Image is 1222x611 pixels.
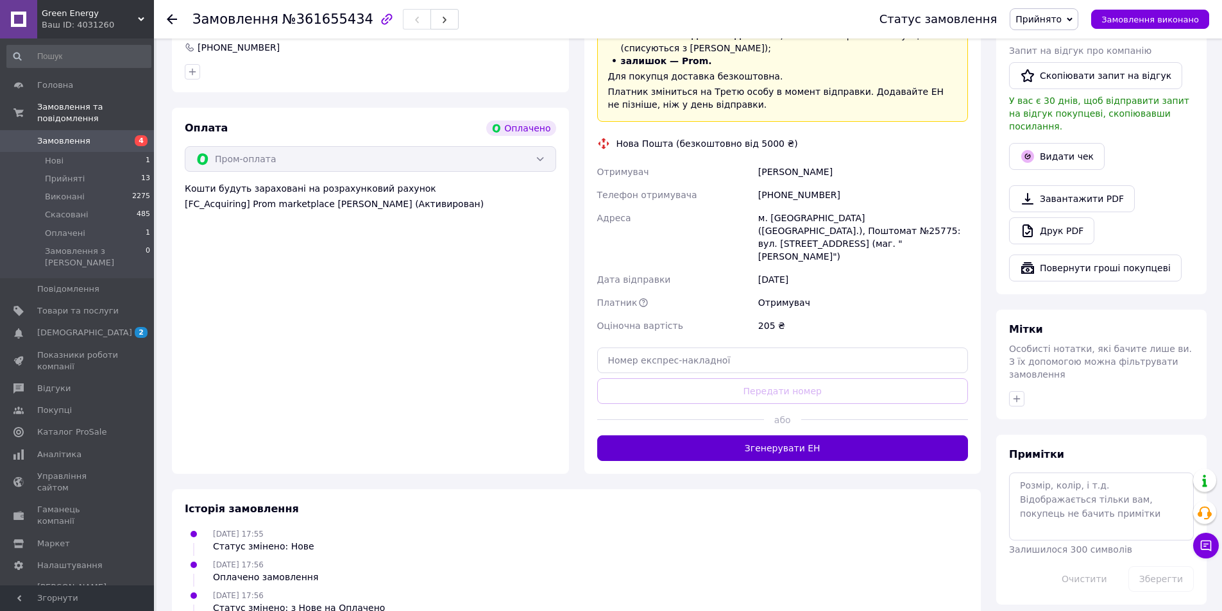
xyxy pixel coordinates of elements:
span: Залишилося 300 символів [1009,544,1132,555]
div: Платник зміниться на Третю особу в момент відправки. Додавайте ЕН не пізніше, ніж у день відправки. [608,85,958,111]
span: Телефон отримувача [597,190,697,200]
span: Запит на відгук про компанію [1009,46,1151,56]
button: Повернути гроші покупцеві [1009,255,1182,281]
span: Дата відправки [597,274,671,285]
span: Управління сайтом [37,471,119,494]
span: Замовлення [37,135,90,147]
span: [DATE] 17:55 [213,530,264,539]
div: Ваш ID: 4031260 [42,19,154,31]
button: Замовлення виконано [1091,10,1209,29]
span: Оплата [185,122,228,134]
span: Замовлення виконано [1101,15,1199,24]
span: Виконані [45,191,85,203]
span: [DEMOGRAPHIC_DATA] [37,327,132,339]
div: [PERSON_NAME] [756,160,971,183]
span: Скасовані [45,209,89,221]
span: [DATE] 17:56 [213,560,264,569]
div: [FC_Acquiring] Prom marketplace [PERSON_NAME] (Активирован) [185,197,556,210]
span: Повідомлення [37,283,99,295]
span: 1 [146,155,150,167]
span: 0 [146,246,150,269]
span: Каталог ProSale [37,426,106,438]
span: Показники роботи компанії [37,349,119,372]
span: У вас є 30 днів, щоб відправити запит на відгук покупцеві, скопіювавши посилання. [1009,96,1189,131]
span: Покупці [37,405,72,416]
div: Кошти будуть зараховані на розрахунковий рахунок [185,182,556,210]
span: [DATE] 17:56 [213,591,264,600]
div: [PHONE_NUMBER] [756,183,971,206]
div: Для покупця доставка безкоштовна. [608,70,958,83]
span: Налаштування [37,560,103,571]
div: Статус замовлення [879,13,997,26]
span: Гаманець компанії [37,504,119,527]
span: залишок — Prom. [621,56,712,66]
div: Отримувач [756,291,971,314]
button: Скопіювати запит на відгук [1009,62,1182,89]
span: №361655434 [282,12,373,27]
span: Адреса [597,213,631,223]
div: Повернутися назад [167,13,177,26]
input: Номер експрес-накладної [597,347,969,373]
span: Замовлення з [PERSON_NAME] [45,246,146,269]
span: Замовлення [192,12,278,27]
button: Чат з покупцем [1193,533,1219,558]
button: Видати чек [1009,143,1105,170]
span: 4 [135,135,148,146]
span: Аналітика [37,449,81,460]
span: Замовлення та повідомлення [37,101,154,124]
div: 205 ₴ [756,314,971,337]
div: Статус змінено: Нове [213,540,314,553]
span: Оціночна вартість [597,321,683,331]
a: Друк PDF [1009,217,1094,244]
span: Історія замовлення [185,503,299,515]
span: 1 [146,228,150,239]
span: Відгуки [37,383,71,394]
div: Нова Пошта (безкоштовно від 5000 ₴) [613,137,801,150]
div: [PHONE_NUMBER] [196,41,281,54]
button: Згенерувати ЕН [597,435,969,461]
span: Оплачені [45,228,85,239]
span: Отримувач [597,167,649,177]
span: Маркет [37,538,70,549]
span: Примітки [1009,448,1064,460]
span: 2 [135,327,148,338]
span: 485 [137,209,150,221]
div: Оплачено [486,121,556,136]
span: Товари та послуги [37,305,119,317]
span: або [764,414,801,426]
input: Пошук [6,45,151,68]
a: Завантажити PDF [1009,185,1135,212]
div: м. [GEOGRAPHIC_DATA] ([GEOGRAPHIC_DATA].), Поштомат №25775: вул. [STREET_ADDRESS] (маг. "[PERSON_... [756,206,971,268]
span: Прийнято [1015,14,1062,24]
span: Особисті нотатки, які бачите лише ви. З їх допомогою можна фільтрувати замовлення [1009,344,1192,380]
div: [DATE] [756,268,971,291]
span: Green Energy [42,8,138,19]
span: 2275 [132,191,150,203]
span: Мітки [1009,323,1043,335]
span: Нові [45,155,64,167]
span: 13 [141,173,150,185]
span: Головна [37,80,73,91]
span: Прийняті [45,173,85,185]
span: Платник [597,297,638,308]
div: Оплачено замовлення [213,571,318,583]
